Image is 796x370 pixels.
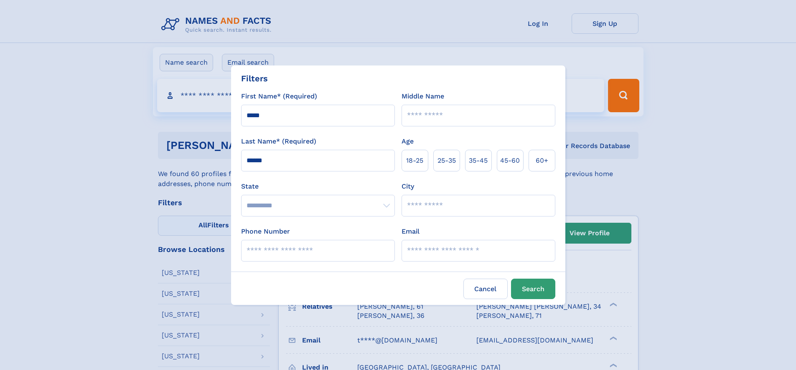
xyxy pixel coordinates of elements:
label: Last Name* (Required) [241,136,316,146]
label: First Name* (Required) [241,91,317,101]
span: 18‑25 [406,156,423,166]
label: State [241,181,395,191]
span: 35‑45 [469,156,488,166]
label: Phone Number [241,227,290,237]
div: Filters [241,72,268,85]
button: Search [511,279,555,299]
label: Email [402,227,420,237]
label: Age [402,136,414,146]
label: Cancel [463,279,508,299]
span: 25‑35 [437,156,456,166]
span: 60+ [536,156,548,166]
span: 45‑60 [500,156,520,166]
label: Middle Name [402,91,444,101]
label: City [402,181,414,191]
